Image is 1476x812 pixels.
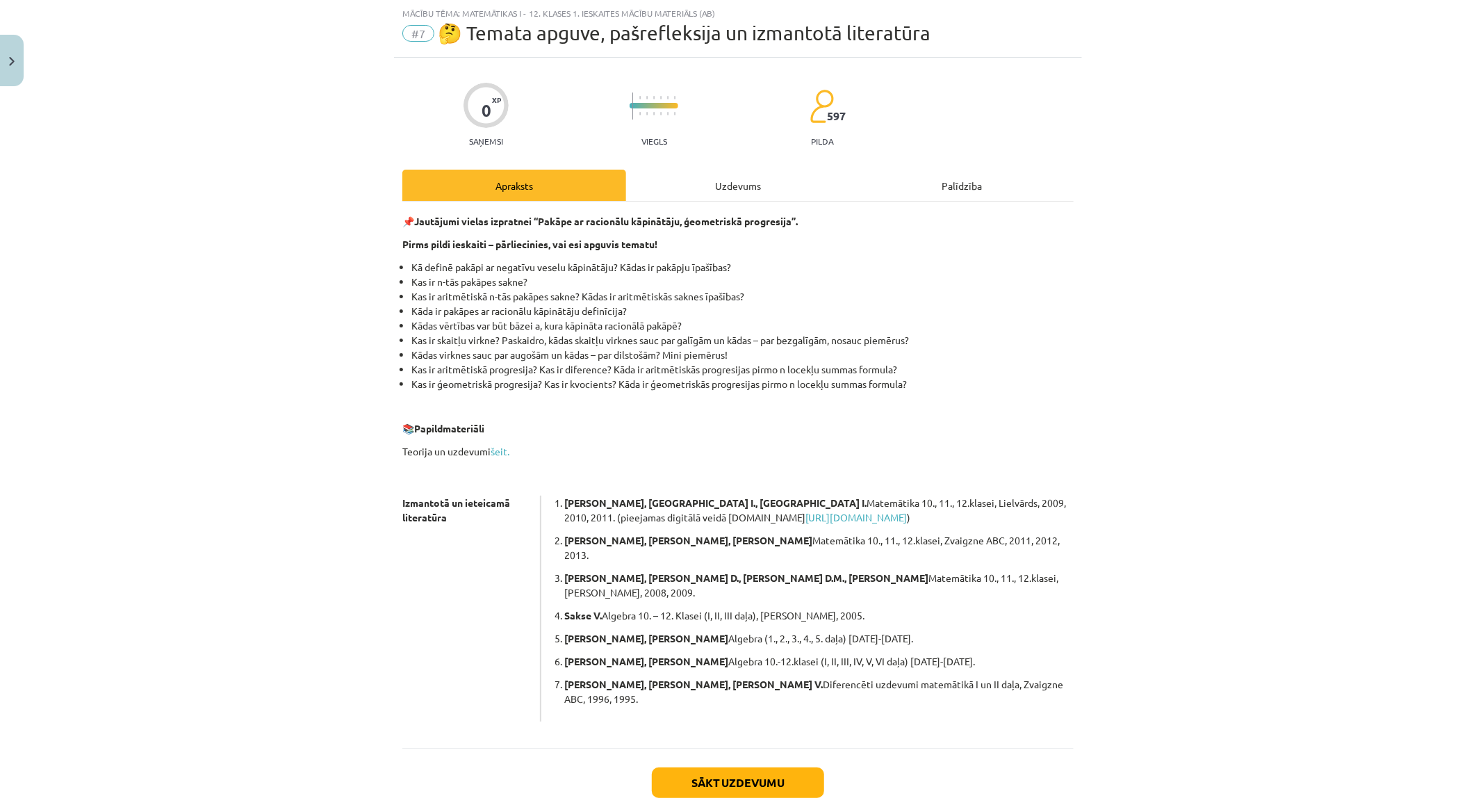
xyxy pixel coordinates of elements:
[639,112,641,115] img: icon-short-line-57e1e144782c952c97e751825c79c345078a6d821885a25fce030b3d8c18986b.svg
[482,101,491,120] div: 0
[464,136,509,146] p: Saņemsi
[411,362,1074,377] li: Kas ir aritmētiskā progresija? Kas ir diference? Kāda ir aritmētiskās progresijas pirmo n locekļu...
[653,112,655,115] img: icon-short-line-57e1e144782c952c97e751825c79c345078a6d821885a25fce030b3d8c18986b.svg
[564,655,728,667] b: [PERSON_NAME], [PERSON_NAME]
[564,533,1074,562] p: Matemātika 10., 11., 12.klasei, Zvaigzne ABC, 2011, 2012, 2013.
[411,377,1074,391] li: Kas ir ģeometriskā progresija? Kas ir kvocients? Kāda ir ģeometriskās progresijas pirmo n locekļu...
[411,275,1074,289] li: Kas ir n-tās pakāpes sakne?
[411,260,1074,275] li: Kā definē pakāpi ar negatīvu veselu kāpinātāju? Kādas ir pakāpju īpašības?
[564,496,1074,525] p: Matemātika 10., 11., 12.klasei, Lielvārds, 2009, 2010, 2011. (pieejamas digitālā veidā [DOMAIN_NA...
[564,654,1074,669] p: Algebra 10.-12.klasei (I, II, III, IV, V, VI daļa) [DATE]-[DATE].
[411,333,1074,348] li: Kas ir skaitļu virkne? Paskaidro, kādas skaitļu virknes sauc par galīgām un kādas – par bezgalīgā...
[667,112,669,115] img: icon-short-line-57e1e144782c952c97e751825c79c345078a6d821885a25fce030b3d8c18986b.svg
[9,57,15,66] img: icon-close-lesson-0947bae3869378f0d4975bcd49f059093ad1ed9edebbc8119c70593378902aed.svg
[564,571,928,584] b: [PERSON_NAME], [PERSON_NAME] D., [PERSON_NAME] D.M., [PERSON_NAME]
[402,214,1074,229] p: 📌
[411,348,1074,362] li: Kādas virknes sauc par augošām un kādas – par dilstošām? Mini piemērus!
[564,632,728,644] b: [PERSON_NAME], [PERSON_NAME]
[491,445,509,457] a: šeit.
[564,677,1074,706] p: Diferencēti uzdevumi matemātikā I un II daļa, Zvaigzne ABC, 1996, 1995.
[660,112,662,115] img: icon-short-line-57e1e144782c952c97e751825c79c345078a6d821885a25fce030b3d8c18986b.svg
[564,534,812,546] b: [PERSON_NAME], [PERSON_NAME], [PERSON_NAME]
[414,422,484,435] b: Papildmateriāli
[641,136,667,146] p: Viegls
[402,25,434,42] span: #7
[402,8,1074,18] div: Mācību tēma: Matemātikas i - 12. klases 1. ieskaites mācību materiāls (ab)
[438,22,930,44] span: 🤔 Temata apguve, pašrefleksija un izmantotā literatūra
[850,170,1074,201] div: Palīdzība
[652,768,824,798] button: Sākt uzdevumu
[646,96,648,99] img: icon-short-line-57e1e144782c952c97e751825c79c345078a6d821885a25fce030b3d8c18986b.svg
[827,110,846,122] span: 597
[653,96,655,99] img: icon-short-line-57e1e144782c952c97e751825c79c345078a6d821885a25fce030b3d8c18986b.svg
[402,444,1074,459] p: Teorija un uzdevumi
[564,678,823,690] b: [PERSON_NAME], [PERSON_NAME], [PERSON_NAME] V.
[564,571,1074,600] p: Matemātika 10., 11., 12.klasei, [PERSON_NAME], 2008, 2009.
[411,318,1074,333] li: Kādas vērtības var būt bāzei a, kura kāpināta racionālā pakāpē?
[564,631,1074,646] p: Algebra (1., 2., 3., 4., 5. daļa) [DATE]-[DATE].
[564,496,867,509] b: [PERSON_NAME], [GEOGRAPHIC_DATA] I., [GEOGRAPHIC_DATA] I.
[674,112,675,115] img: icon-short-line-57e1e144782c952c97e751825c79c345078a6d821885a25fce030b3d8c18986b.svg
[564,609,602,622] b: Sakse V.
[492,96,501,104] span: XP
[402,238,657,250] b: Pirms pildi ieskaiti – pārliecinies, vai esi apguvis tematu!
[411,289,1074,304] li: Kas ir aritmētiskā n-tās pakāpes sakne? Kādas ir aritmētiskās saknes īpašības?
[632,92,634,120] img: icon-long-line-d9ea69661e0d244f92f715978eff75569469978d946b2353a9bb055b3ed8787d.svg
[411,304,1074,318] li: Kāda ir pakāpes ar racionālu kāpinātāju definīcija?
[805,511,907,523] a: [URL][DOMAIN_NAME]
[674,96,675,99] img: icon-short-line-57e1e144782c952c97e751825c79c345078a6d821885a25fce030b3d8c18986b.svg
[639,96,641,99] img: icon-short-line-57e1e144782c952c97e751825c79c345078a6d821885a25fce030b3d8c18986b.svg
[414,215,798,227] b: Jautājumi vielas izpratnei “Pakāpe ar racionālu kāpinātāju, ģeometriskā progresija”.
[810,89,834,124] img: students-c634bb4e5e11cddfef0936a35e636f08e4e9abd3cc4e673bd6f9a4125e45ecb1.svg
[402,496,510,523] strong: Izmantotā un ieteicamā literatūra
[402,421,1074,436] p: 📚
[811,136,833,146] p: pilda
[402,170,626,201] div: Apraksts
[564,608,1074,623] p: Algebra 10. – 12. Klasei (I, II, III daļa), [PERSON_NAME], 2005.
[626,170,850,201] div: Uzdevums
[667,96,669,99] img: icon-short-line-57e1e144782c952c97e751825c79c345078a6d821885a25fce030b3d8c18986b.svg
[660,96,662,99] img: icon-short-line-57e1e144782c952c97e751825c79c345078a6d821885a25fce030b3d8c18986b.svg
[646,112,648,115] img: icon-short-line-57e1e144782c952c97e751825c79c345078a6d821885a25fce030b3d8c18986b.svg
